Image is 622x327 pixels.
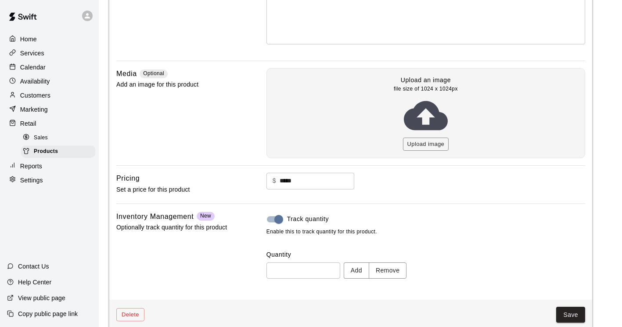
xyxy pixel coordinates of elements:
[20,162,42,171] p: Reports
[401,76,451,85] p: Upload an image
[273,176,276,185] p: $
[18,278,51,287] p: Help Center
[18,309,78,318] p: Copy public page link
[7,33,92,46] a: Home
[7,117,92,130] a: Retail
[116,211,194,222] h6: Inventory Management
[21,132,95,144] div: Sales
[287,214,329,224] span: Track quantity
[116,184,238,195] p: Set a price for this product
[20,77,50,86] p: Availability
[556,307,585,323] button: Save
[7,61,92,74] a: Calendar
[20,105,48,114] p: Marketing
[20,49,44,58] p: Services
[7,47,92,60] a: Services
[200,213,211,219] span: New
[394,85,458,94] span: file size of 1024 x 1024px
[369,262,407,279] button: Remove
[116,308,144,322] button: Delete
[116,68,137,80] h6: Media
[143,70,164,76] span: Optional
[266,250,585,259] label: Quantity
[7,174,92,187] a: Settings
[116,173,140,184] h6: Pricing
[21,131,99,145] a: Sales
[7,160,92,173] a: Reports
[18,262,49,271] p: Contact Us
[34,147,58,156] span: Products
[116,79,238,90] p: Add an image for this product
[7,89,92,102] a: Customers
[18,294,65,302] p: View public page
[7,75,92,88] a: Availability
[21,145,95,158] div: Products
[20,119,36,128] p: Retail
[344,262,369,279] button: Add
[266,228,585,236] span: Enable this to track quantity for this product.
[20,63,46,72] p: Calendar
[20,91,50,100] p: Customers
[20,35,37,44] p: Home
[20,176,43,185] p: Settings
[7,103,92,116] a: Marketing
[116,222,238,233] p: Optionally track quantity for this product
[21,145,99,158] a: Products
[403,138,449,151] button: Upload image
[34,134,48,142] span: Sales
